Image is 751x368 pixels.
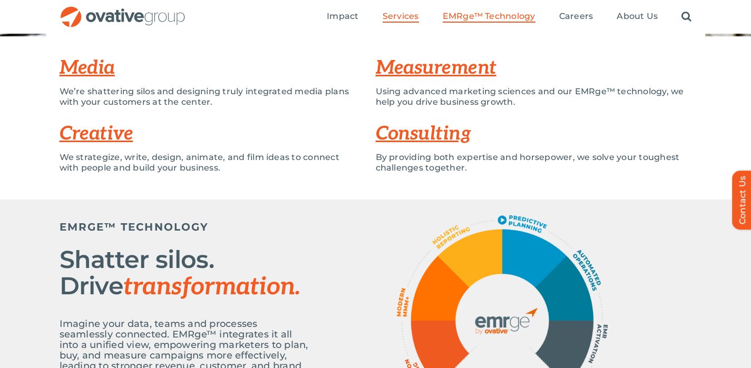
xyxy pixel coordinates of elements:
[60,152,360,173] p: We strategize, write, design, animate, and film ideas to connect with people and build your busin...
[60,86,360,107] p: We’re shattering silos and designing truly integrated media plans with your customers at the center.
[123,272,300,302] span: transformation.
[383,11,419,22] span: Services
[443,11,535,23] a: EMRge™ Technology
[681,11,691,23] a: Search
[376,86,692,107] p: Using advanced marketing sciences and our EMRge™ technology, we help you drive business growth.
[617,11,658,22] span: About Us
[443,11,535,22] span: EMRge™ Technology
[376,122,471,145] a: Consulting
[60,122,133,145] a: Creative
[383,11,419,23] a: Services
[327,11,358,23] a: Impact
[60,246,313,300] h2: Shatter silos. Drive
[60,56,115,79] a: Media
[60,5,186,15] a: OG_Full_horizontal_RGB
[376,56,496,79] a: Measurement
[376,152,692,173] p: By providing both expertise and horsepower, we solve your toughest challenges together.
[327,11,358,22] span: Impact
[559,11,593,23] a: Careers
[559,11,593,22] span: Careers
[617,11,658,23] a: About Us
[60,221,313,233] h5: EMRGE™ TECHNOLOGY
